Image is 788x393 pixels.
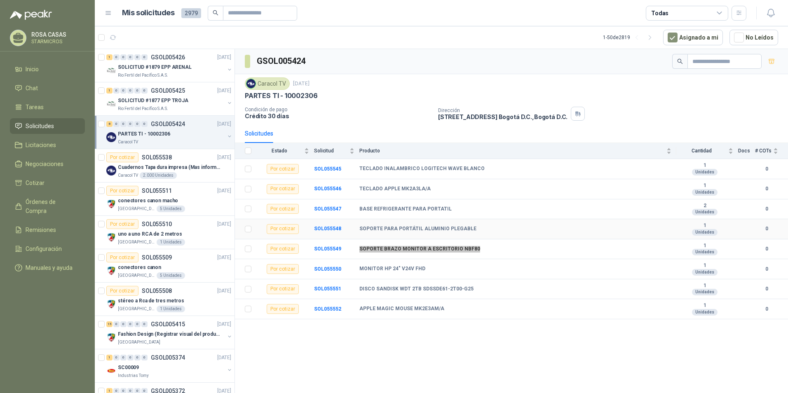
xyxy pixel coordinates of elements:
[314,266,341,272] a: SOL055550
[692,229,718,236] div: Unidades
[118,206,155,212] p: [GEOGRAPHIC_DATA]
[106,86,233,112] a: 1 0 0 0 0 0 GSOL005425[DATE] Company LogoSOLICITUD #1877 EPP TROJARio Fertil del Pacífico S.A.S.
[141,321,148,327] div: 0
[151,54,185,60] p: GSOL005426
[314,286,341,292] a: SOL055551
[106,152,138,162] div: Por cotizar
[692,269,718,276] div: Unidades
[755,225,778,233] b: 0
[10,137,85,153] a: Licitaciones
[10,222,85,238] a: Remisiones
[122,7,175,19] h1: Mis solicitudes
[118,63,192,71] p: SOLICITUD #1879 EPP ARENAL
[267,164,299,174] div: Por cotizar
[127,121,134,127] div: 0
[26,122,54,131] span: Solicitudes
[157,306,185,312] div: 1 Unidades
[140,172,177,179] div: 2.000 Unidades
[118,72,168,79] p: Rio Fertil del Pacífico S.A.S.
[106,332,116,342] img: Company Logo
[217,54,231,61] p: [DATE]
[314,226,341,232] b: SOL055548
[31,39,83,44] p: STARMICROS
[26,244,62,253] span: Configuración
[142,221,172,227] p: SOL055510
[676,148,727,154] span: Cantidad
[217,154,231,161] p: [DATE]
[692,189,718,196] div: Unidades
[755,285,778,293] b: 0
[118,272,155,279] p: [GEOGRAPHIC_DATA]
[141,121,148,127] div: 0
[106,319,233,346] a: 15 0 0 0 0 0 GSOL005415[DATE] Company LogoFashion Design (Registrar visual del producto)[GEOGRAPH...
[755,165,778,173] b: 0
[106,132,116,142] img: Company Logo
[217,87,231,95] p: [DATE]
[692,169,718,175] div: Unidades
[359,143,676,159] th: Producto
[755,143,788,159] th: # COTs
[118,306,155,312] p: [GEOGRAPHIC_DATA]
[267,284,299,294] div: Por cotizar
[293,80,310,88] p: [DATE]
[106,65,116,75] img: Company Logo
[245,112,432,119] p: Crédito 30 días
[120,54,127,60] div: 0
[106,353,233,379] a: 1 0 0 0 0 0 GSOL005374[DATE] Company LogoSC00009Industrias Tomy
[118,230,182,238] p: uno a uno RCA de 2 metros
[134,88,141,94] div: 0
[118,264,161,271] p: conectores canon
[755,305,778,313] b: 0
[676,162,733,169] b: 1
[314,186,341,192] b: SOL055546
[127,88,134,94] div: 0
[113,121,120,127] div: 0
[676,243,733,249] b: 1
[127,321,134,327] div: 0
[438,113,568,120] p: [STREET_ADDRESS] Bogotá D.C. , Bogotá D.C.
[755,265,778,273] b: 0
[26,65,39,74] span: Inicio
[118,339,160,346] p: [GEOGRAPHIC_DATA]
[127,54,134,60] div: 0
[359,186,431,192] b: TECLADO APPLE MK2A3LA/A
[113,355,120,360] div: 0
[692,209,718,215] div: Unidades
[651,9,668,18] div: Todas
[359,286,474,292] b: DISCO SANDISK WDT 2TB SDSSDE61-2T00-G25
[106,166,116,175] img: Company Logo
[106,355,113,360] div: 1
[142,154,172,160] p: SOL055538
[95,149,235,182] a: Por cotizarSOL055538[DATE] Company LogoCuadernos Tapa dura impresa (Mas informacion en el adjunto...
[95,182,235,216] a: Por cotizarSOL055511[DATE] Company Logoconectores canon macho[GEOGRAPHIC_DATA]5 Unidades
[314,306,341,312] b: SOL055552
[31,32,83,37] p: ROSA CASAS
[676,182,733,189] b: 1
[95,216,235,249] a: Por cotizarSOL055510[DATE] Company Logouno a uno RCA de 2 metros[GEOGRAPHIC_DATA]1 Unidades
[118,97,188,105] p: SOLICITUD #1877 EPP TROJA
[314,148,348,154] span: Solicitud
[217,120,231,128] p: [DATE]
[106,119,233,145] a: 8 0 0 0 0 0 GSOL005424[DATE] Company LogoPARTES TI - 10002306Caracol TV
[692,309,718,316] div: Unidades
[213,10,218,16] span: search
[134,54,141,60] div: 0
[134,121,141,127] div: 0
[26,225,56,234] span: Remisiones
[106,88,113,94] div: 1
[118,297,184,305] p: stéreo a Rca de tres metros
[676,203,733,209] b: 2
[359,226,476,232] b: SOPORTE PARA PORTÁTIL ALUMINIO PLEGABLE
[106,232,116,242] img: Company Logo
[10,80,85,96] a: Chat
[314,246,341,252] b: SOL055549
[157,206,185,212] div: 5 Unidades
[118,197,178,205] p: conectores canon macho
[157,239,185,246] div: 1 Unidades
[438,108,568,113] p: Dirección
[217,354,231,362] p: [DATE]
[95,249,235,283] a: Por cotizarSOL055509[DATE] Company Logoconectores canon[GEOGRAPHIC_DATA]5 Unidades
[106,219,138,229] div: Por cotizar
[106,199,116,209] img: Company Logo
[106,186,138,196] div: Por cotizar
